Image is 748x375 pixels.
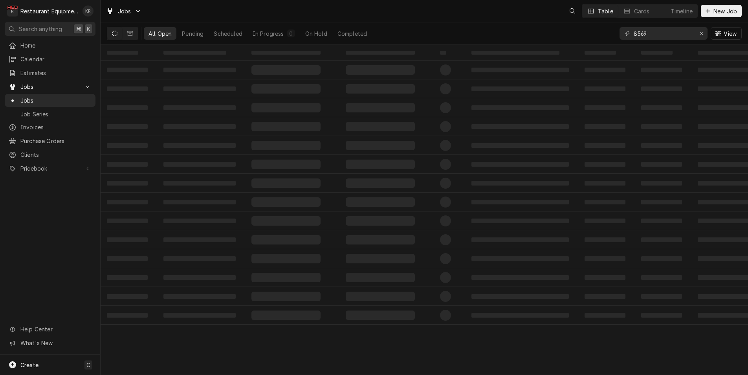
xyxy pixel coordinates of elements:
[163,313,236,318] span: ‌
[251,197,321,207] span: ‌
[585,162,625,167] span: ‌
[5,39,95,52] a: Home
[641,143,682,148] span: ‌
[598,7,613,15] div: Table
[251,51,321,55] span: ‌
[346,65,415,75] span: ‌
[471,219,569,223] span: ‌
[346,141,415,150] span: ‌
[5,336,95,349] a: Go to What's New
[5,162,95,175] a: Go to Pricebook
[585,181,625,186] span: ‌
[20,164,80,173] span: Pricebook
[641,313,682,318] span: ‌
[107,219,148,223] span: ‌
[20,69,92,77] span: Estimates
[251,311,321,320] span: ‌
[440,102,451,113] span: ‌
[440,159,451,170] span: ‌
[20,7,78,15] div: Restaurant Equipment Diagnostics
[107,200,148,204] span: ‌
[346,254,415,263] span: ‌
[251,65,321,75] span: ‌
[471,68,569,72] span: ‌
[251,273,321,282] span: ‌
[440,64,451,75] span: ‌
[440,291,451,302] span: ‌
[163,105,236,110] span: ‌
[346,197,415,207] span: ‌
[471,256,569,261] span: ‌
[5,148,95,161] a: Clients
[20,137,92,145] span: Purchase Orders
[289,29,293,38] div: 0
[585,143,625,148] span: ‌
[471,313,569,318] span: ‌
[20,362,38,368] span: Create
[346,103,415,112] span: ‌
[346,216,415,226] span: ‌
[712,7,739,15] span: New Job
[107,143,148,148] span: ‌
[214,29,242,38] div: Scheduled
[440,121,451,132] span: ‌
[695,27,708,40] button: Erase input
[346,122,415,131] span: ‌
[346,311,415,320] span: ‌
[440,310,451,321] span: ‌
[346,84,415,94] span: ‌
[471,143,569,148] span: ‌
[20,41,92,50] span: Home
[20,151,92,159] span: Clients
[671,7,693,15] div: Timeline
[440,197,451,208] span: ‌
[346,160,415,169] span: ‌
[103,5,145,18] a: Go to Jobs
[163,200,236,204] span: ‌
[107,86,148,91] span: ‌
[471,124,569,129] span: ‌
[471,51,559,55] span: ‌
[641,51,673,55] span: ‌
[7,6,18,17] div: R
[711,27,742,40] button: View
[20,83,80,91] span: Jobs
[20,325,91,333] span: Help Center
[107,275,148,280] span: ‌
[471,105,569,110] span: ‌
[585,68,625,72] span: ‌
[163,181,236,186] span: ‌
[107,313,148,318] span: ‌
[641,162,682,167] span: ‌
[20,123,92,131] span: Invoices
[641,219,682,223] span: ‌
[20,339,91,347] span: What's New
[82,6,93,17] div: KR
[107,162,148,167] span: ‌
[585,294,625,299] span: ‌
[722,29,738,38] span: View
[5,108,95,121] a: Job Series
[585,275,625,280] span: ‌
[5,22,95,36] button: Search anything⌘K
[107,68,148,72] span: ‌
[641,68,682,72] span: ‌
[471,200,569,204] span: ‌
[253,29,284,38] div: In Progress
[346,51,415,55] span: ‌
[346,292,415,301] span: ‌
[585,313,625,318] span: ‌
[5,94,95,107] a: Jobs
[19,25,62,33] span: Search anything
[305,29,327,38] div: On Hold
[107,256,148,261] span: ‌
[163,143,236,148] span: ‌
[440,272,451,283] span: ‌
[471,181,569,186] span: ‌
[251,122,321,131] span: ‌
[641,181,682,186] span: ‌
[471,86,569,91] span: ‌
[585,86,625,91] span: ‌
[20,110,92,118] span: Job Series
[585,51,616,55] span: ‌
